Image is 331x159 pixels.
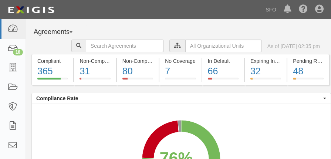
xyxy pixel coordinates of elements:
a: In Default66 [202,81,244,87]
img: logo-5460c22ac91f19d4615b14bd174203de0afe785f0fc80cf4dbbc73dc1793850b.png [6,3,57,17]
div: 31 [80,65,110,78]
div: Compliant [37,57,68,65]
div: 66 [208,65,239,78]
div: Expiring Insurance [250,57,281,65]
a: Non-Compliant31 [74,81,116,87]
button: Compliance Rate [32,93,331,104]
i: Help Center - Complianz [299,5,308,14]
span: Compliance Rate [36,95,321,102]
div: No Coverage [165,57,196,65]
div: 18 [13,49,23,55]
a: Expiring Insurance32 [245,81,287,87]
a: Pending Review48 [287,81,329,87]
a: Compliant365 [31,81,73,87]
a: SFO [262,2,280,17]
a: No Coverage7 [159,81,201,87]
div: Pending Review [293,57,323,65]
div: Non-Compliant (Current) [80,57,110,65]
input: All Organizational Units [185,40,262,52]
div: 365 [37,65,68,78]
a: Non-Compliant80 [117,81,159,87]
div: 32 [250,65,281,78]
div: Non-Compliant (Expired) [122,57,153,65]
div: 7 [165,65,196,78]
div: As of [DATE] 02:35 pm [267,43,320,50]
input: Search Agreements [86,40,164,52]
div: In Default [208,57,239,65]
button: Agreements [31,25,87,40]
div: 80 [122,65,153,78]
div: 48 [293,65,323,78]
